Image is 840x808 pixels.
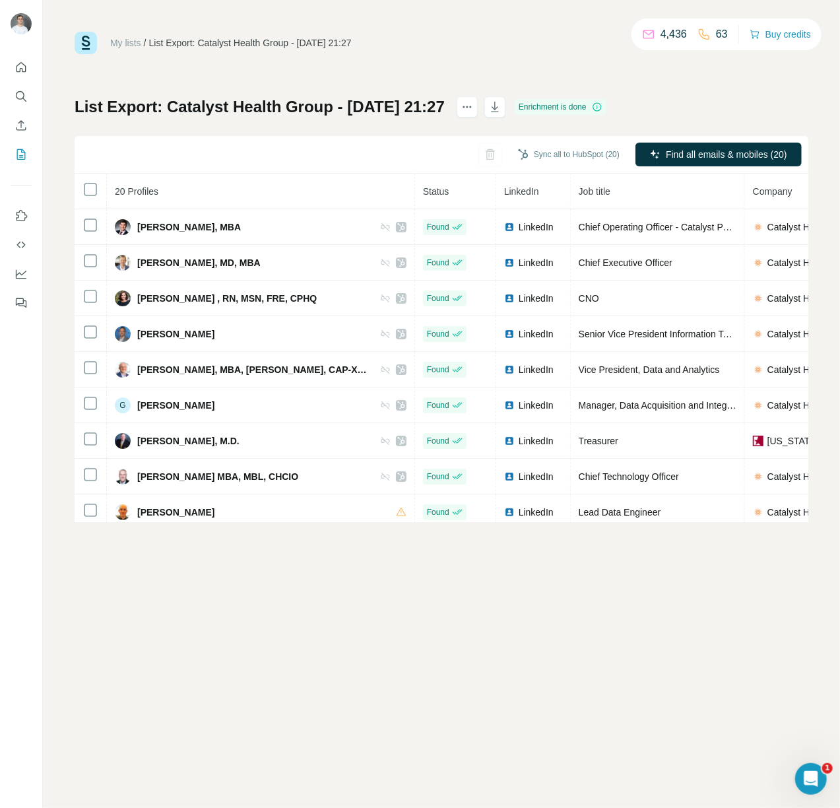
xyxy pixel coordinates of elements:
img: Avatar [115,433,131,449]
span: LinkedIn [519,363,554,376]
span: Find all emails & mobiles (20) [666,148,787,161]
p: 4,436 [661,26,687,42]
span: [PERSON_NAME] , RN, MSN, FRE, CPHQ [137,292,317,305]
li: / [144,36,146,50]
img: LinkedIn logo [504,471,515,482]
span: LinkedIn [519,434,554,448]
span: Chief Technology Officer [579,471,679,482]
span: LinkedIn [519,327,554,341]
img: LinkedIn logo [504,222,515,232]
span: LinkedIn [519,292,554,305]
span: CNO [579,293,599,304]
img: Avatar [115,469,131,485]
span: [PERSON_NAME], MD, MBA [137,256,261,269]
img: company-logo [753,436,763,446]
div: List Export: Catalyst Health Group - [DATE] 21:27 [149,36,352,50]
span: Found [427,292,449,304]
span: Found [427,257,449,269]
img: LinkedIn logo [504,507,515,518]
span: Job title [579,186,610,197]
span: [PERSON_NAME] [137,327,214,341]
span: 20 Profiles [115,186,158,197]
img: LinkedIn logo [504,400,515,411]
span: LinkedIn [519,470,554,483]
span: LinkedIn [519,256,554,269]
button: Search [11,84,32,108]
span: Found [427,399,449,411]
p: 63 [716,26,728,42]
span: Treasurer [579,436,618,446]
button: actions [457,96,478,118]
button: Use Surfe on LinkedIn [11,204,32,228]
button: Feedback [11,291,32,315]
span: Vice President, Data and Analytics [579,364,720,375]
img: company-logo [753,222,763,232]
span: [PERSON_NAME] [137,399,214,412]
span: Found [427,221,449,233]
span: Found [427,435,449,447]
img: company-logo [753,364,763,375]
span: [PERSON_NAME], M.D. [137,434,240,448]
div: G [115,397,131,413]
div: Enrichment is done [515,99,606,115]
span: Found [427,506,449,518]
img: LinkedIn logo [504,364,515,375]
span: [PERSON_NAME], MBA [137,220,241,234]
img: Avatar [115,504,131,520]
img: Avatar [115,219,131,235]
span: Status [423,186,449,197]
button: Quick start [11,55,32,79]
img: company-logo [753,471,763,482]
button: My lists [11,143,32,166]
h1: List Export: Catalyst Health Group - [DATE] 21:27 [75,96,445,118]
img: Avatar [115,255,131,271]
img: LinkedIn logo [504,257,515,268]
span: Chief Operating Officer - Catalyst Physician Group [579,222,785,232]
span: Company [753,186,792,197]
span: Lead Data Engineer [579,507,661,518]
img: Surfe Logo [75,32,97,54]
button: Use Surfe API [11,233,32,257]
span: Found [427,328,449,340]
img: Avatar [115,326,131,342]
img: Avatar [115,362,131,378]
span: [PERSON_NAME] [137,506,214,519]
span: LinkedIn [504,186,539,197]
button: Find all emails & mobiles (20) [635,143,802,166]
img: LinkedIn logo [504,329,515,339]
button: Buy credits [750,25,811,44]
img: company-logo [753,293,763,304]
img: company-logo [753,329,763,339]
iframe: Intercom live chat [795,763,827,795]
span: Found [427,364,449,376]
span: LinkedIn [519,399,554,412]
span: [PERSON_NAME], MBA, [PERSON_NAME], CAP-X, PMP [137,363,367,376]
span: [PERSON_NAME] MBA, MBL, CHCIO [137,470,298,483]
span: Chief Executive Officer [579,257,672,268]
span: Manager, Data Acquisition and Integration [579,400,750,411]
img: Avatar [11,13,32,34]
span: Found [427,471,449,483]
span: LinkedIn [519,506,554,519]
button: Sync all to HubSpot (20) [509,145,629,164]
span: 1 [822,763,833,774]
img: company-logo [753,507,763,518]
img: company-logo [753,257,763,268]
a: My lists [110,38,141,48]
span: LinkedIn [519,220,554,234]
button: Dashboard [11,262,32,286]
img: company-logo [753,400,763,411]
span: Senior Vice President Information Technology [579,329,765,339]
img: LinkedIn logo [504,293,515,304]
button: Enrich CSV [11,114,32,137]
img: Avatar [115,290,131,306]
img: LinkedIn logo [504,436,515,446]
